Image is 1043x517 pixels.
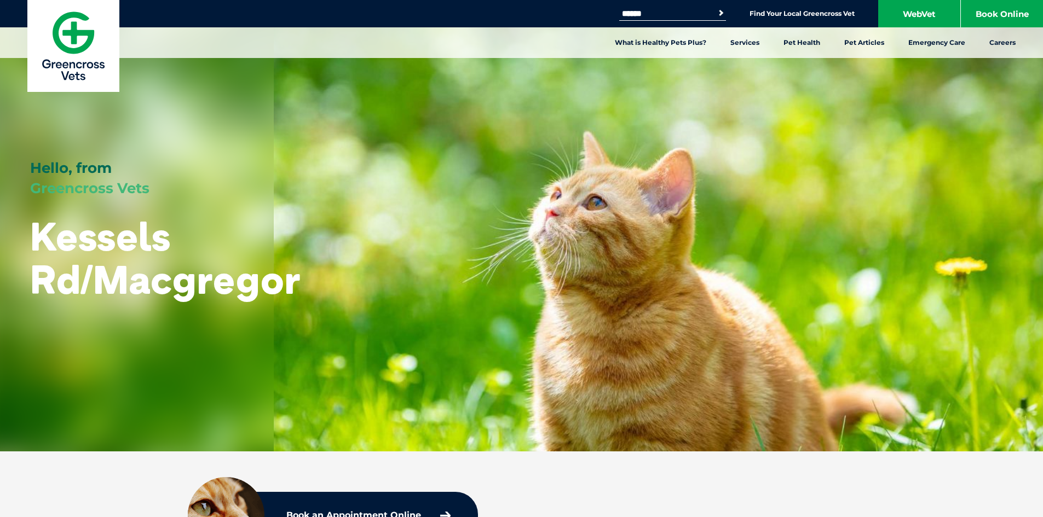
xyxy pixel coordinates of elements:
[977,27,1028,58] a: Careers
[750,9,855,18] a: Find Your Local Greencross Vet
[30,214,301,301] h1: Kessels Rd/Macgregor
[30,179,149,197] span: Greencross Vets
[718,27,771,58] a: Services
[896,27,977,58] a: Emergency Care
[771,27,832,58] a: Pet Health
[716,8,727,19] button: Search
[30,159,112,177] span: Hello, from
[603,27,718,58] a: What is Healthy Pets Plus?
[832,27,896,58] a: Pet Articles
